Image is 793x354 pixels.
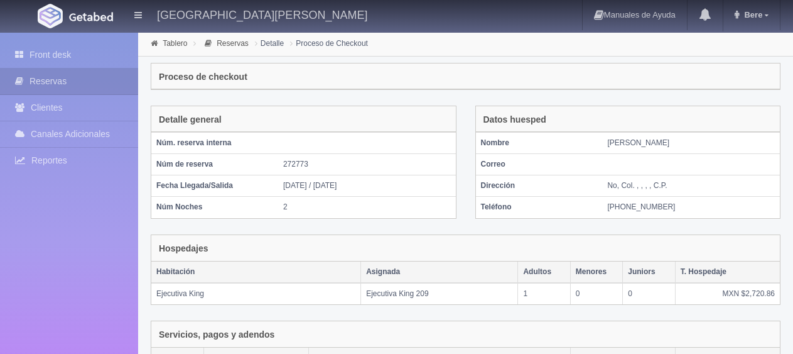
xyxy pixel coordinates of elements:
[151,133,278,154] th: Núm. reserva interna
[159,72,247,82] h4: Proceso de checkout
[151,175,278,197] th: Fecha Llegada/Salida
[69,12,113,21] img: Getabed
[602,133,780,154] td: [PERSON_NAME]
[602,197,780,218] td: [PHONE_NUMBER]
[570,283,622,304] td: 0
[741,10,762,19] span: Bere
[287,37,371,49] li: Proceso de Checkout
[476,133,603,154] th: Nombre
[151,262,361,283] th: Habitación
[570,262,622,283] th: Menores
[623,262,675,283] th: Juniors
[151,197,278,218] th: Núm Noches
[675,283,780,304] td: MXN $2,720.86
[278,154,456,175] td: 272773
[476,175,603,197] th: Dirección
[278,175,456,197] td: [DATE] / [DATE]
[361,283,518,304] td: Ejecutiva King 209
[361,262,518,283] th: Asignada
[159,244,208,253] h4: Hospedajes
[623,283,675,304] td: 0
[163,39,187,48] a: Tablero
[217,39,249,48] a: Reservas
[476,197,603,218] th: Teléfono
[159,115,222,124] h4: Detalle general
[38,4,63,28] img: Getabed
[278,197,456,218] td: 2
[602,175,780,197] td: No, Col. , , , , C.P.
[157,6,367,22] h4: [GEOGRAPHIC_DATA][PERSON_NAME]
[675,262,780,283] th: T. Hospedaje
[252,37,287,49] li: Detalle
[483,115,546,124] h4: Datos huesped
[518,262,570,283] th: Adultos
[518,283,570,304] td: 1
[151,154,278,175] th: Núm de reserva
[159,330,274,340] h4: Servicios, pagos y adendos
[476,154,603,175] th: Correo
[151,283,361,304] td: Ejecutiva King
